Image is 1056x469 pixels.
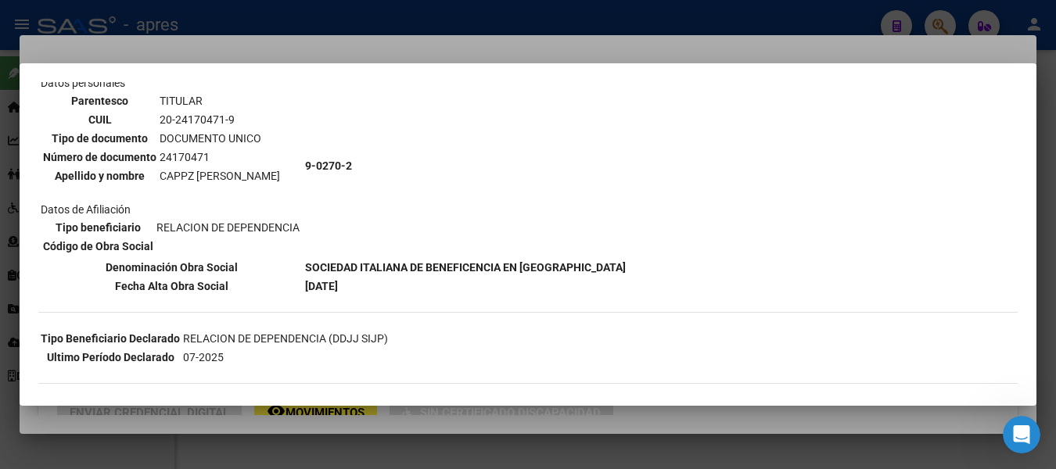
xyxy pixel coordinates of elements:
th: CUIL [42,111,157,128]
th: Tipo de documento [42,130,157,147]
b: [DATE] [305,280,338,292]
td: CAPPZ [PERSON_NAME] [159,167,281,184]
td: 24170471 [159,149,281,166]
th: Código de Obra Social [42,238,154,255]
td: RELACION DE DEPENDENCIA [156,219,300,236]
th: Tipo beneficiario [42,219,154,236]
td: 20-24170471-9 [159,111,281,128]
th: Apellido y nombre [42,167,157,184]
td: RELACION DE DEPENDENCIA (DDJJ SIJP) [182,330,389,347]
td: TITULAR [159,92,281,109]
th: Ultimo Período Declarado [40,349,181,366]
b: 9-0270-2 [305,159,352,172]
th: Parentesco [42,92,157,109]
td: DOCUMENTO UNICO [159,130,281,147]
th: Denominación Obra Social [40,259,303,276]
iframe: Intercom live chat [1003,416,1040,453]
th: Tipo Beneficiario Declarado [40,330,181,347]
td: 07-2025 [182,349,389,366]
th: Número de documento [42,149,157,166]
b: SOCIEDAD ITALIANA DE BENEFICENCIA EN [GEOGRAPHIC_DATA] [305,261,626,274]
td: Datos personales Datos de Afiliación [40,74,303,257]
th: Fecha Alta Obra Social [40,277,303,295]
